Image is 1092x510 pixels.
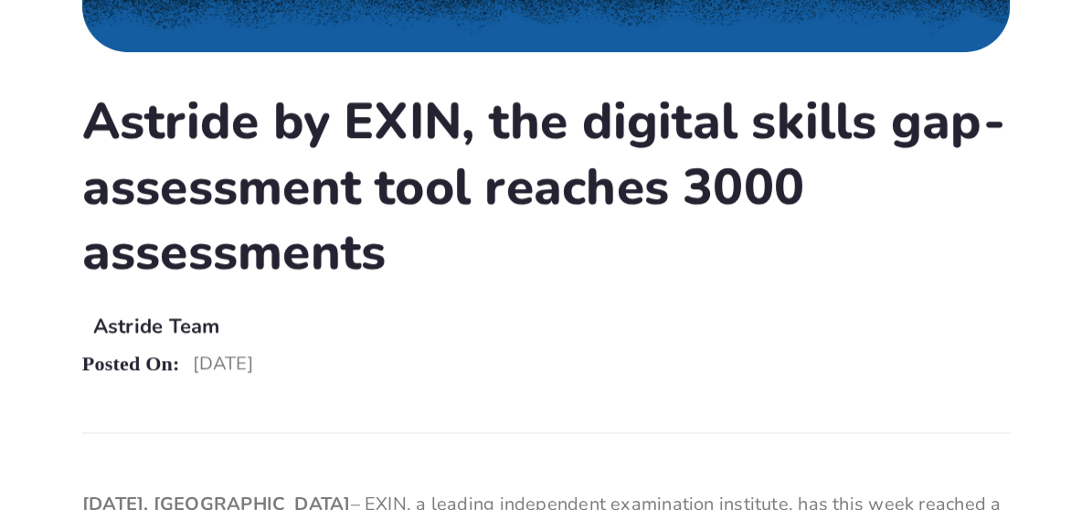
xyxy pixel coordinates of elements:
h2: Astride Team [93,313,220,341]
p: [DATE] [179,350,252,377]
h3: Posted On: [82,350,180,378]
a: Astride Team [82,303,220,341]
h1: Astride by EXIN, the digital skills gap-assessment tool reaches 3000 assessments [82,89,1011,285]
